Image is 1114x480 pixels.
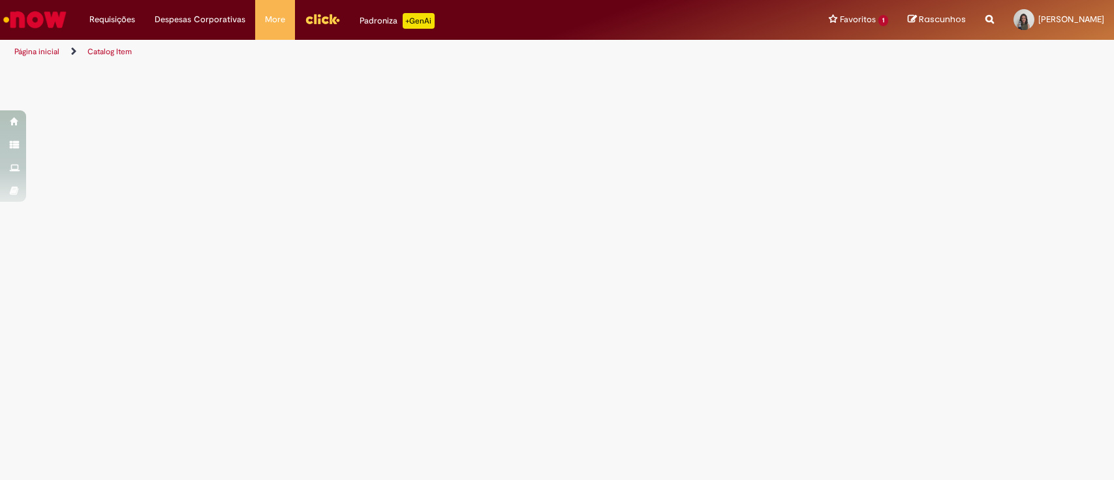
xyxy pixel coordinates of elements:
span: Despesas Corporativas [155,13,245,26]
p: +GenAi [403,13,435,29]
ul: Trilhas de página [10,40,733,64]
span: 1 [878,15,888,26]
span: [PERSON_NAME] [1038,14,1104,25]
div: Padroniza [360,13,435,29]
span: More [265,13,285,26]
img: click_logo_yellow_360x200.png [305,9,340,29]
a: Rascunhos [908,14,966,26]
a: Página inicial [14,46,59,57]
a: Catalog Item [87,46,132,57]
span: Requisições [89,13,135,26]
span: Favoritos [840,13,876,26]
span: Rascunhos [919,13,966,25]
img: ServiceNow [1,7,69,33]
